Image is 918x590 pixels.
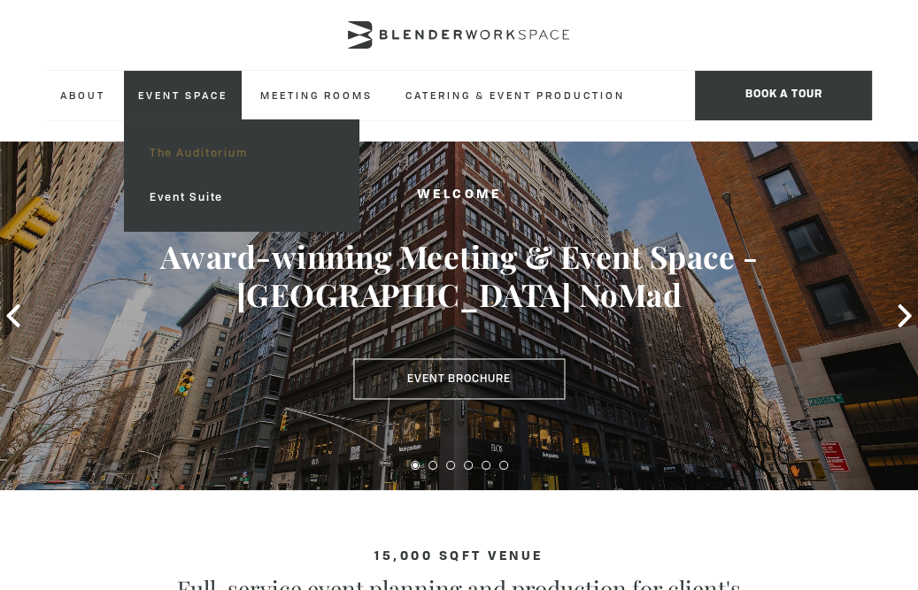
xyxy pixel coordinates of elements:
[695,71,872,120] span: Book a tour
[46,237,872,314] h3: Award-winning Meeting & Event Space - [GEOGRAPHIC_DATA] NoMad
[829,505,918,590] iframe: Chat Widget
[246,71,387,119] a: Meeting Rooms
[46,71,120,119] a: About
[135,131,347,175] a: The Auditorium
[353,359,565,400] a: Event Brochure
[391,71,639,119] a: Catering & Event Production
[135,175,347,219] a: Event Suite
[46,549,872,563] h4: 15,000 sqft venue
[46,184,872,206] h2: Welcome
[124,71,242,119] a: Event Space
